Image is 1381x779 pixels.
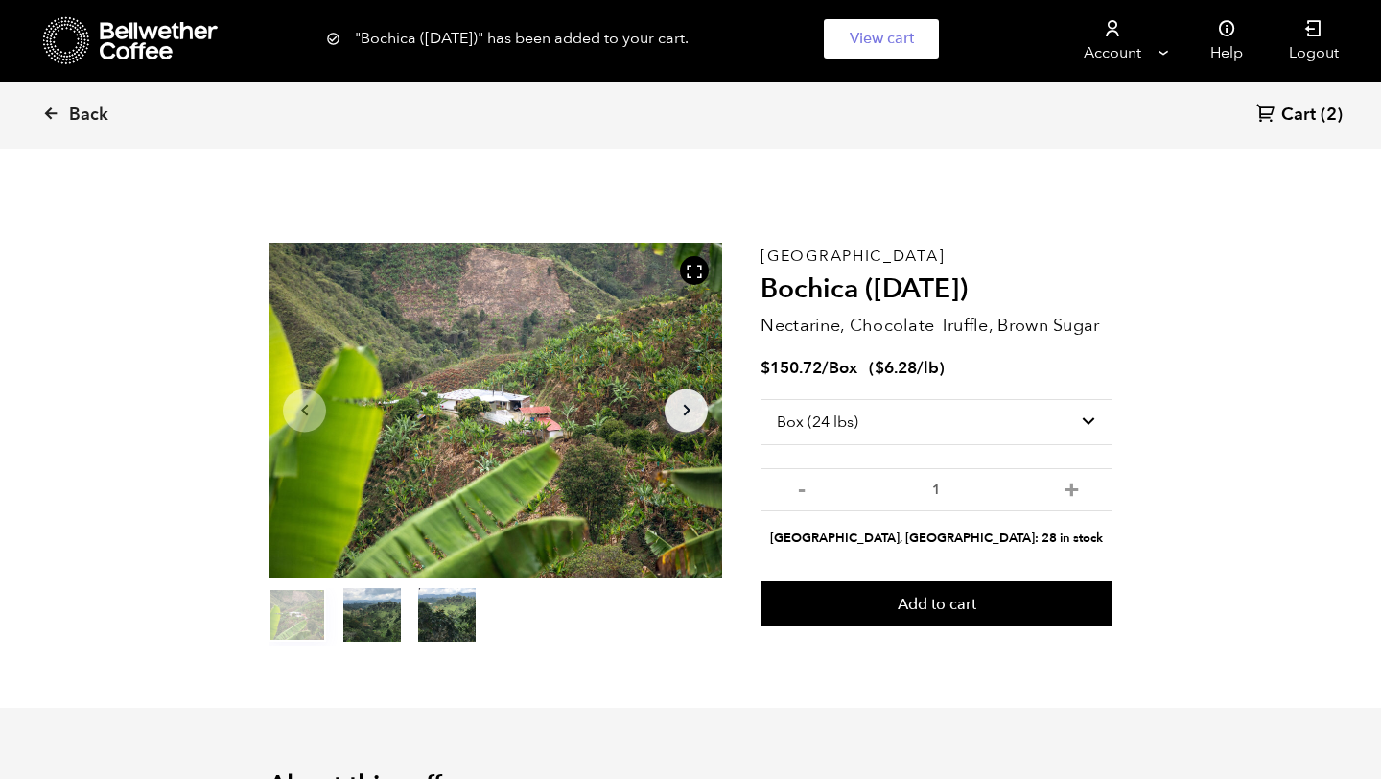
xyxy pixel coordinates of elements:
button: + [1060,478,1084,497]
span: Back [69,104,108,127]
span: / [822,357,829,379]
p: Nectarine, Chocolate Truffle, Brown Sugar [761,313,1112,339]
button: Add to cart [761,581,1112,626]
bdi: 150.72 [761,357,822,379]
a: View cart [824,19,939,59]
li: [GEOGRAPHIC_DATA], [GEOGRAPHIC_DATA]: 28 in stock [761,530,1112,548]
h2: Bochica ([DATE]) [761,273,1112,306]
span: $ [875,357,884,379]
a: Cart (2) [1256,103,1343,129]
div: "Bochica ([DATE])" has been added to your cart. [326,19,1055,59]
span: Box [829,357,857,379]
span: ( ) [869,357,945,379]
span: Cart [1281,104,1316,127]
span: /lb [917,357,939,379]
button: - [789,478,813,497]
span: (2) [1321,104,1343,127]
span: $ [761,357,770,379]
bdi: 6.28 [875,357,917,379]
